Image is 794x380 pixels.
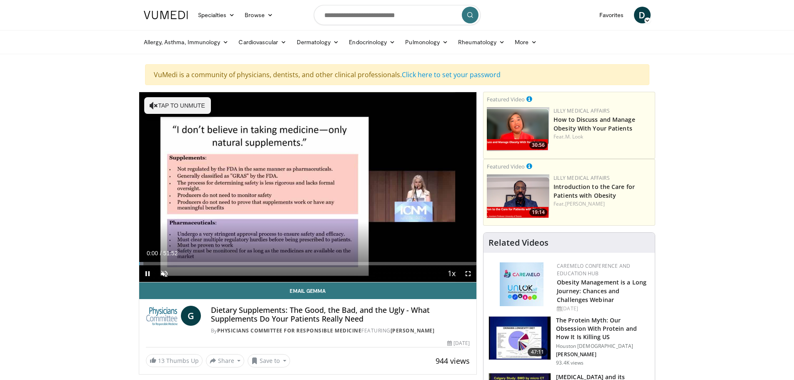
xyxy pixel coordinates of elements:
[487,174,549,218] a: 19:14
[139,282,477,299] a: Email Gemma
[529,141,547,149] span: 30:56
[144,11,188,19] img: VuMedi Logo
[147,250,158,257] span: 0:00
[487,96,525,103] small: Featured Video
[565,200,605,207] a: [PERSON_NAME]
[292,34,344,50] a: Dermatology
[139,265,156,282] button: Pause
[248,354,290,367] button: Save to
[443,265,460,282] button: Playback Rate
[447,340,470,347] div: [DATE]
[510,34,542,50] a: More
[529,209,547,216] span: 19:14
[146,354,203,367] a: 13 Thumbs Up
[594,7,629,23] a: Favorites
[314,5,481,25] input: Search topics, interventions
[139,262,477,265] div: Progress Bar
[528,348,548,356] span: 47:11
[487,107,549,151] a: 30:56
[557,262,630,277] a: CaReMeLO Conference and Education Hub
[634,7,651,23] a: D
[460,265,476,282] button: Fullscreen
[487,163,525,170] small: Featured Video
[556,360,584,366] p: 93.4K views
[156,265,173,282] button: Unmute
[557,305,648,312] div: [DATE]
[211,327,470,335] div: By FEATURING
[489,317,551,360] img: b7b8b05e-5021-418b-a89a-60a270e7cf82.150x105_q85_crop-smart_upscale.jpg
[144,97,211,114] button: Tap to unmute
[453,34,510,50] a: Rheumatology
[557,278,646,304] a: Obesity Management is a Long Journey: Chances and Challenges Webinar
[163,250,178,257] span: 51:52
[217,327,362,334] a: Physicians Committee for Responsible Medicine
[139,34,234,50] a: Allergy, Asthma, Immunology
[556,316,650,341] h3: The Protein Myth: Our Obsession With Protein and How It Is Killing US
[211,306,470,324] h4: Dietary Supplements: The Good, the Bad, and the Ugly - What Supplements Do Your Patients Really Need
[565,133,584,140] a: M. Look
[145,64,649,85] div: VuMedi is a community of physicians, dentists, and other clinical professionals.
[160,250,162,257] span: /
[240,7,278,23] a: Browse
[487,174,549,218] img: acc2e291-ced4-4dd5-b17b-d06994da28f3.png.150x105_q85_crop-smart_upscale.png
[158,357,165,365] span: 13
[391,327,435,334] a: [PERSON_NAME]
[554,107,610,114] a: Lilly Medical Affairs
[146,306,178,326] img: Physicians Committee for Responsible Medicine
[193,7,240,23] a: Specialties
[556,351,650,358] p: [PERSON_NAME]
[556,343,650,350] p: Houston [DEMOGRAPHIC_DATA]
[500,262,544,306] img: 45df64a9-a6de-482c-8a90-ada250f7980c.png.150x105_q85_autocrop_double_scale_upscale_version-0.2.jpg
[554,116,635,132] a: How to Discuss and Manage Obesity With Your Patients
[344,34,400,50] a: Endocrinology
[139,92,477,282] video-js: Video Player
[554,183,635,199] a: Introduction to the Care for Patients with Obesity
[436,356,470,366] span: 944 views
[554,174,610,181] a: Lilly Medical Affairs
[488,238,549,248] h4: Related Videos
[233,34,291,50] a: Cardiovascular
[554,133,651,141] div: Feat.
[181,306,201,326] a: G
[554,200,651,208] div: Feat.
[487,107,549,151] img: c98a6a29-1ea0-4bd5-8cf5-4d1e188984a7.png.150x105_q85_crop-smart_upscale.png
[400,34,453,50] a: Pulmonology
[402,70,501,79] a: Click here to set your password
[206,354,245,367] button: Share
[488,316,650,366] a: 47:11 The Protein Myth: Our Obsession With Protein and How It Is Killing US Houston [DEMOGRAPHIC_...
